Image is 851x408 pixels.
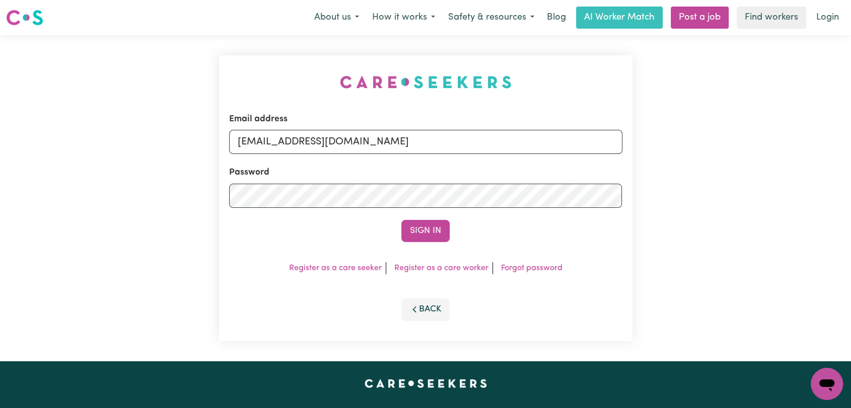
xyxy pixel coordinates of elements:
button: About us [308,7,366,28]
a: Blog [541,7,572,29]
button: Back [401,298,450,320]
label: Email address [229,113,288,126]
a: Careseekers home page [365,379,487,387]
a: AI Worker Match [576,7,663,29]
a: Register as a care seeker [289,264,382,272]
a: Find workers [737,7,806,29]
a: Register as a care worker [394,264,488,272]
a: Post a job [671,7,729,29]
iframe: Button to launch messaging window [811,368,843,400]
img: Careseekers logo [6,9,43,27]
a: Careseekers logo [6,6,43,29]
a: Login [810,7,845,29]
button: Safety & resources [442,7,541,28]
input: Email address [229,130,622,154]
button: Sign In [401,220,450,242]
a: Forgot password [501,264,562,272]
label: Password [229,166,269,179]
button: How it works [366,7,442,28]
